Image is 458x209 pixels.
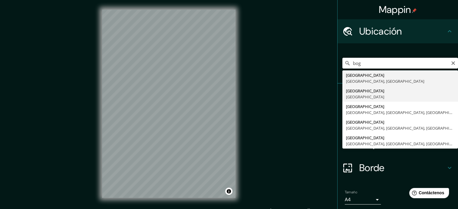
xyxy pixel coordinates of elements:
[346,72,384,78] font: [GEOGRAPHIC_DATA]
[346,119,384,125] font: [GEOGRAPHIC_DATA]
[346,135,384,140] font: [GEOGRAPHIC_DATA]
[346,78,424,84] font: [GEOGRAPHIC_DATA], [GEOGRAPHIC_DATA]
[225,188,232,195] button: Activar o desactivar atribución
[102,10,235,198] canvas: Mapa
[346,104,384,109] font: [GEOGRAPHIC_DATA]
[338,156,458,180] div: Borde
[345,190,357,195] font: Tamaño
[338,19,458,43] div: Ubicación
[379,3,411,16] font: Mappin
[338,132,458,156] div: Disposición
[404,186,451,202] iframe: Lanzador de widgets de ayuda
[345,195,381,204] div: A4
[412,8,417,13] img: pin-icon.png
[346,94,384,100] font: [GEOGRAPHIC_DATA]
[345,196,351,203] font: A4
[338,84,458,108] div: Patas
[338,108,458,132] div: Estilo
[451,60,456,66] button: Claro
[359,161,385,174] font: Borde
[359,25,402,38] font: Ubicación
[346,88,384,94] font: [GEOGRAPHIC_DATA]
[342,58,458,69] input: Elige tu ciudad o zona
